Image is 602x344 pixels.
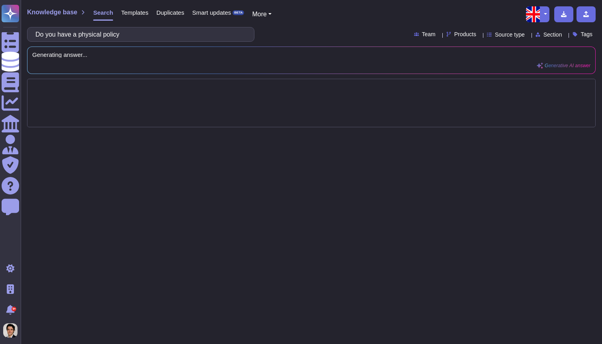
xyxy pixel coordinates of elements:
[32,52,590,58] span: Generating answer...
[454,31,476,37] span: Products
[3,323,18,338] img: user
[252,10,272,19] button: More
[252,11,266,17] span: More
[545,63,590,68] span: Generative AI answer
[495,32,525,37] span: Source type
[121,10,148,16] span: Templates
[156,10,184,16] span: Duplicates
[543,32,562,37] span: Section
[422,31,436,37] span: Team
[31,27,246,41] input: Search a question or template...
[93,10,113,16] span: Search
[192,10,231,16] span: Smart updates
[27,9,77,16] span: Knowledge base
[12,307,16,311] div: 9+
[233,10,244,15] div: BETA
[526,6,542,22] img: en
[580,31,592,37] span: Tags
[2,322,23,339] button: user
